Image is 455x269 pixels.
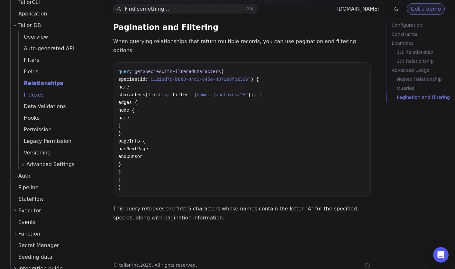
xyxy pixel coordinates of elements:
span: Advanced Settings [26,160,75,169]
a: Examples [392,39,452,48]
span: Permission [19,126,51,133]
a: Legacy Permission [19,135,95,147]
a: StateFlow [11,193,95,205]
span: endCursor [118,154,143,159]
a: Advanced Usage [392,66,452,75]
span: edges { [118,100,137,105]
span: Application [11,11,47,17]
a: Nested Relationship Queries [397,75,452,93]
span: Secret Manager [11,242,59,248]
span: Legacy Permission [19,138,71,144]
span: node { [118,108,134,113]
a: Overview [19,31,95,43]
span: name [118,85,129,90]
span: contains [215,92,237,97]
span: name [197,92,208,97]
span: Relationships [19,80,63,86]
span: Executor [18,206,41,215]
span: } [118,170,121,175]
a: Seeding data [11,251,95,263]
p: © tailor inc. 2025 . All rights reserved. [113,261,197,269]
span: StateFlow [11,196,44,202]
span: : [237,92,240,97]
a: Permission [19,124,95,135]
span: ) { [251,77,259,82]
a: Pagination and Filtering [397,93,452,102]
span: Events [11,219,36,225]
span: Indexes [19,92,44,98]
span: }}) { [248,92,261,97]
kbd: K [250,6,253,11]
span: Function [18,229,40,238]
button: Toggle dark mode [393,5,400,13]
a: [DOMAIN_NAME] [336,6,379,12]
span: { [221,69,223,74]
span: "A" [240,92,248,97]
a: Events [11,217,95,228]
a: Pipeline [11,182,95,193]
span: species(id: [118,77,148,82]
span: Data Validations [19,103,66,109]
span: Auto-generated API [19,45,74,51]
a: Hooks [19,112,95,124]
a: Auto-generated API [19,43,95,54]
span: name [118,116,129,121]
span: , filter: { [167,92,196,97]
kbd: ⌘ [246,6,250,11]
a: Pagination and Filtering [113,23,218,32]
span: Hooks [19,115,40,121]
span: Fields [19,69,38,75]
a: Data Validations [19,101,95,112]
a: Configuration [392,21,452,30]
a: Get a demo [407,3,445,15]
a: Indexes [19,89,95,101]
span: Versioning [19,150,51,156]
span: Seeding data [11,254,52,260]
span: } [118,162,121,167]
span: Tailor DB [18,21,41,30]
p: When querying relationships that return multiple records, you can use pagination and filtering op... [113,37,370,55]
span: 5 [164,92,167,97]
span: Filters [19,57,39,63]
div: Open Intercom Messenger [433,247,449,263]
span: Pipeline [11,184,39,190]
span: hasNextPage [118,146,148,152]
span: pageInfo { [118,139,145,144]
a: Filters [19,54,95,66]
a: Versioning [19,147,95,159]
span: : { [207,92,215,97]
span: characters(first: [118,92,164,97]
a: Application [11,8,95,20]
a: 1:1 Relationship [397,48,452,57]
p: This query retrieves the first 5 characters whose names contain the letter "A" for the specified ... [113,204,370,222]
span: getSpeciesWithFilteredCharacters [134,69,221,74]
span: } [118,131,121,136]
a: Constraints [392,30,452,39]
a: Relationships [19,78,95,89]
span: } [118,185,121,190]
a: Secret Manager [11,240,95,251]
span: Overview [19,34,48,40]
span: Auth [18,172,31,181]
button: Find something...⌘K [113,4,257,14]
span: "01219d7c-b8e3-44c0-845e-4871e8f02366" [148,77,250,82]
a: 1:N Relationship [397,57,452,66]
span: query [118,69,132,74]
span: } [118,123,121,128]
a: Fields [19,66,95,78]
span: } [118,177,121,182]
